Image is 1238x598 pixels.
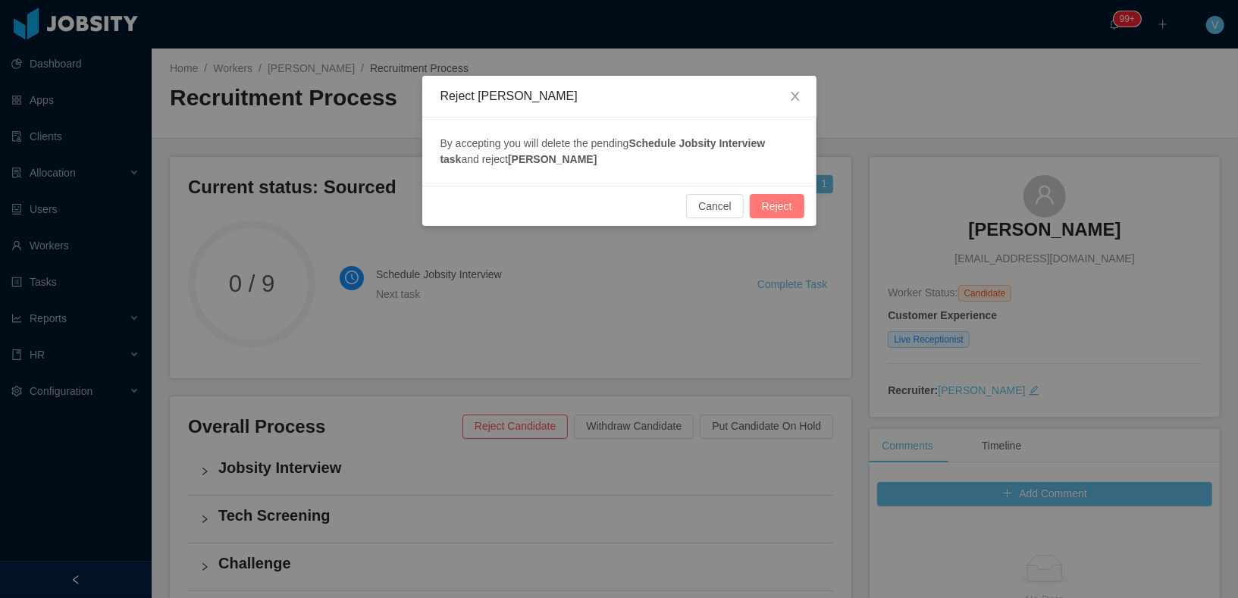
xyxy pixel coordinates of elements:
[440,88,798,105] div: Reject [PERSON_NAME]
[440,137,629,149] span: By accepting you will delete the pending
[508,153,597,165] strong: [PERSON_NAME]
[462,153,508,165] span: and reject
[750,194,804,218] button: Reject
[774,76,816,118] button: Close
[686,194,744,218] button: Cancel
[789,90,801,102] i: icon: close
